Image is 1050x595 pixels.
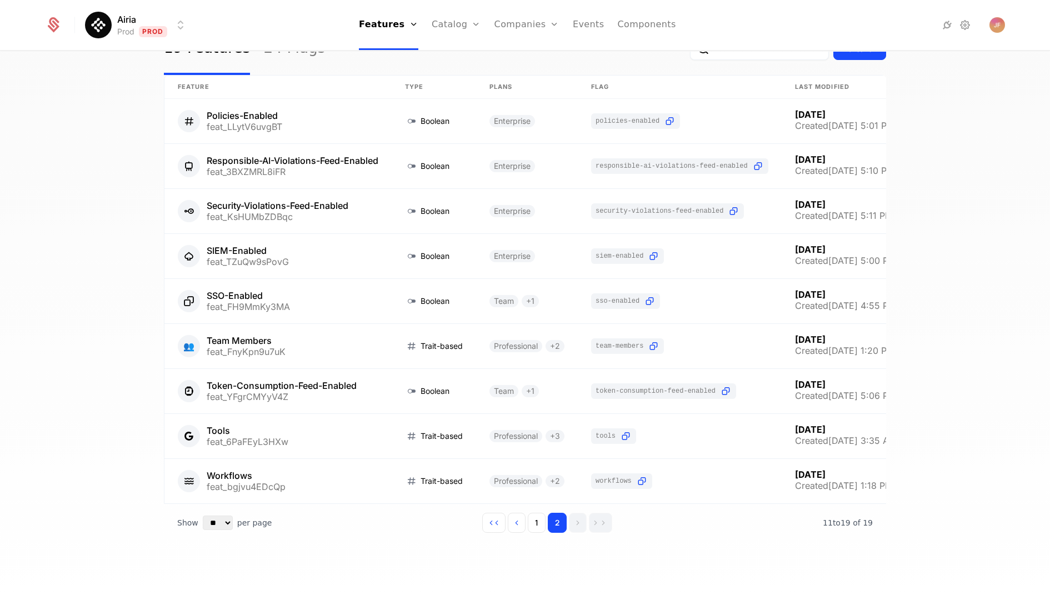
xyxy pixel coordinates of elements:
button: Go to previous page [508,513,526,533]
span: Prod [139,26,167,37]
button: Go to page 1 [528,513,546,533]
button: Go to first page [482,513,506,533]
span: Show [177,517,198,528]
th: Plans [476,76,578,99]
span: 19 [823,518,873,527]
th: Last Modified [782,76,910,99]
th: Type [392,76,476,99]
span: per page [237,517,272,528]
img: Julia Floreak [989,17,1005,33]
img: Airia [85,12,112,38]
a: Settings [958,18,972,32]
select: Select page size [203,516,233,530]
th: Flag [578,76,782,99]
span: 11 to 19 of [823,518,863,527]
a: Integrations [941,18,954,32]
span: Airia [117,13,136,26]
div: Page navigation [482,513,612,533]
button: Go to next page [569,513,587,533]
button: Open user button [989,17,1005,33]
button: Go to last page [589,513,612,533]
div: Table pagination [164,504,886,542]
div: Prod [117,26,134,37]
button: Go to page 2 [548,513,567,533]
button: Select environment [88,13,187,37]
th: Feature [164,76,392,99]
